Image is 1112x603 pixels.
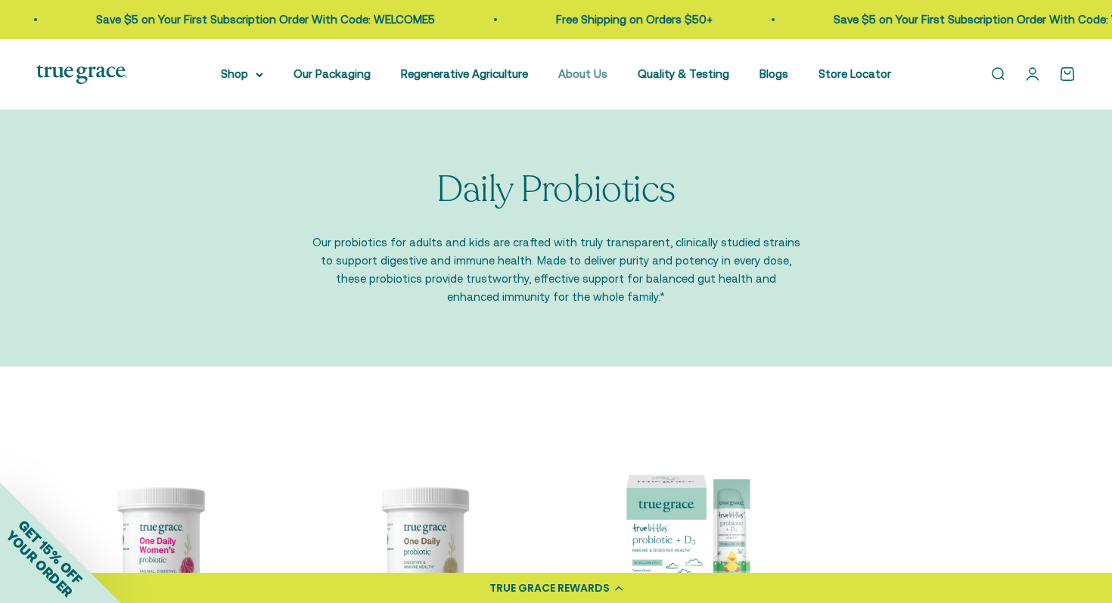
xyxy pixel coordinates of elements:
a: Regenerative Agriculture [401,67,528,80]
a: Store Locator [818,67,891,80]
span: GET 15% OFF [15,517,85,587]
p: Our probiotics for adults and kids are crafted with truly transparent, clinically studied strains... [310,233,802,306]
div: TRUE GRACE REWARDS [489,580,610,596]
a: Blogs [759,67,788,80]
a: Our Packaging [294,67,371,80]
summary: Shop [221,65,263,83]
a: About Us [558,67,607,80]
a: Quality & Testing [638,67,729,80]
span: YOUR ORDER [3,527,76,600]
p: Daily Probiotics [436,170,675,210]
p: Save $5 on Your First Subscription Order With Code: WELCOME5 [96,11,435,29]
a: Free Shipping on Orders $50+ [556,13,713,26]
